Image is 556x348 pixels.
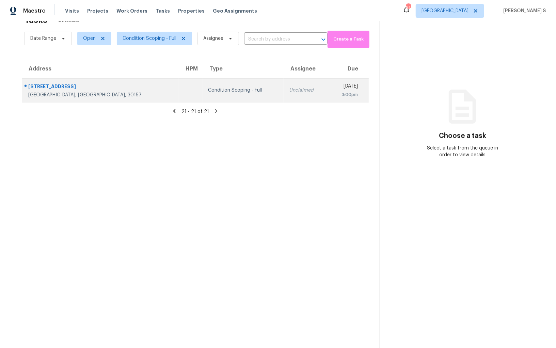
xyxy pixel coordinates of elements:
[25,17,47,23] h2: Tasks
[213,7,257,14] span: Geo Assignments
[23,7,46,14] span: Maestro
[319,35,328,44] button: Open
[284,59,328,78] th: Assignee
[179,59,203,78] th: HPM
[439,132,486,139] h3: Choose a task
[208,87,278,94] div: Condition Scoping - Full
[203,59,284,78] th: Type
[28,92,173,98] div: [GEOGRAPHIC_DATA], [GEOGRAPHIC_DATA], 30157
[83,35,96,42] span: Open
[501,7,546,14] span: [PERSON_NAME] S
[331,35,366,43] span: Create a Task
[28,83,173,92] div: [STREET_ADDRESS]
[116,7,147,14] span: Work Orders
[30,35,56,42] span: Date Range
[328,31,369,48] button: Create a Task
[244,34,308,45] input: Search by address
[334,83,358,91] div: [DATE]
[328,59,369,78] th: Due
[203,35,223,42] span: Assignee
[156,9,170,13] span: Tasks
[65,7,79,14] span: Visits
[22,59,179,78] th: Address
[178,7,205,14] span: Properties
[123,35,176,42] span: Condition Scoping - Full
[87,7,108,14] span: Projects
[289,87,322,94] div: Unclaimed
[181,109,209,114] span: 21 - 21 of 21
[421,145,504,158] div: Select a task from the queue in order to view details
[422,7,468,14] span: [GEOGRAPHIC_DATA]
[334,91,358,98] div: 3:00pm
[406,4,411,11] div: 91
